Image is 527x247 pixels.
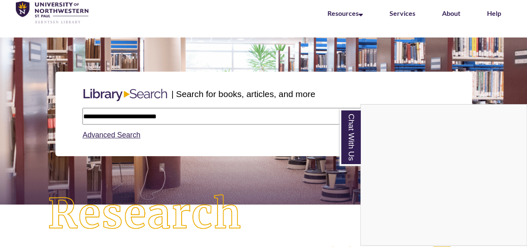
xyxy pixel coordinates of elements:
[390,9,415,17] a: Services
[327,9,363,17] a: Resources
[340,109,361,166] a: Chat With Us
[487,9,501,17] a: Help
[442,9,460,17] a: About
[360,104,527,246] div: Chat With Us
[16,1,88,24] img: UNWSP Library Logo
[361,105,527,245] iframe: Chat Widget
